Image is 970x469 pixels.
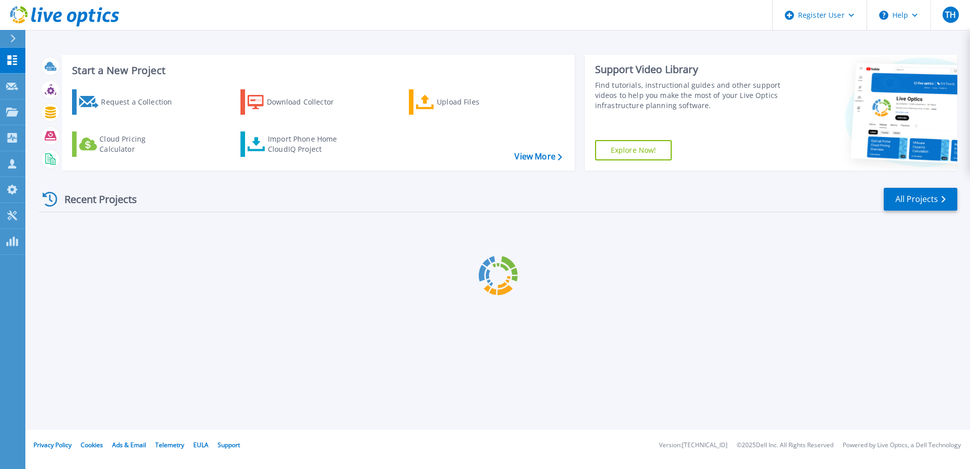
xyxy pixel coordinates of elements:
div: Support Video Library [595,63,785,76]
a: Upload Files [409,89,522,115]
h3: Start a New Project [72,65,562,76]
span: TH [945,11,956,19]
li: Version: [TECHNICAL_ID] [659,442,727,449]
a: Explore Now! [595,140,672,160]
a: Support [218,441,240,449]
a: Ads & Email [112,441,146,449]
a: View More [514,152,562,161]
div: Request a Collection [101,92,182,112]
a: Cookies [81,441,103,449]
div: Recent Projects [39,187,151,212]
a: Request a Collection [72,89,185,115]
div: Upload Files [437,92,518,112]
div: Cloud Pricing Calculator [99,134,181,154]
a: Cloud Pricing Calculator [72,131,185,157]
a: EULA [193,441,209,449]
div: Download Collector [267,92,348,112]
div: Import Phone Home CloudIQ Project [268,134,347,154]
li: © 2025 Dell Inc. All Rights Reserved [737,442,834,449]
a: Privacy Policy [33,441,72,449]
a: Telemetry [155,441,184,449]
a: All Projects [884,188,957,211]
li: Powered by Live Optics, a Dell Technology [843,442,961,449]
a: Download Collector [240,89,354,115]
div: Find tutorials, instructional guides and other support videos to help you make the most of your L... [595,80,785,111]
